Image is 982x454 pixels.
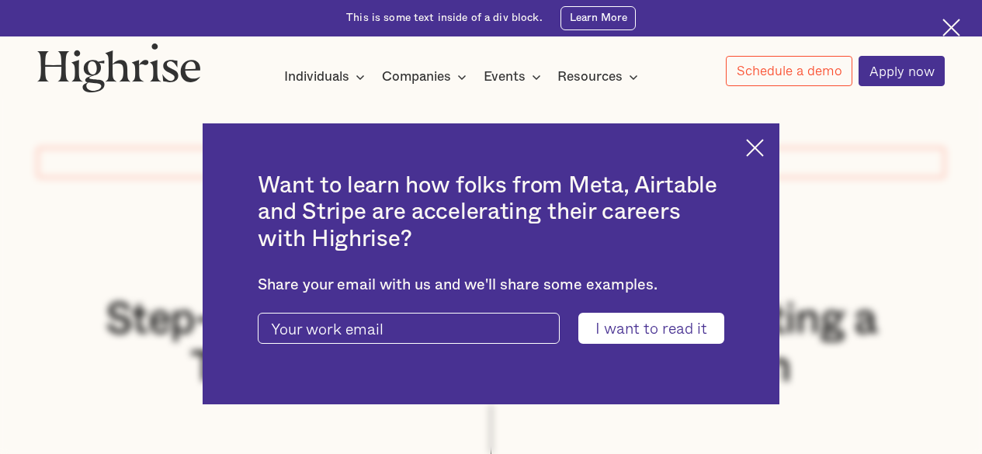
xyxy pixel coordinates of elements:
a: Apply now [859,56,945,86]
img: Cross icon [746,139,764,157]
div: Companies [382,68,471,86]
input: I want to read it [578,313,723,343]
div: Individuals [284,68,349,86]
img: Highrise logo [37,43,201,92]
img: Cross icon [942,19,960,36]
a: Schedule a demo [726,56,852,86]
h2: Want to learn how folks from Meta, Airtable and Stripe are accelerating their careers with Highrise? [258,172,723,252]
div: Companies [382,68,451,86]
div: Share your email with us and we'll share some examples. [258,276,723,294]
div: This is some text inside of a div block. [346,11,543,26]
div: Individuals [284,68,370,86]
div: Events [484,68,526,86]
a: Learn More [560,6,636,30]
div: Events [484,68,546,86]
form: current-ascender-blog-article-modal-form [258,313,723,343]
div: Resources [557,68,643,86]
input: Your work email [258,313,559,343]
div: Resources [557,68,623,86]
